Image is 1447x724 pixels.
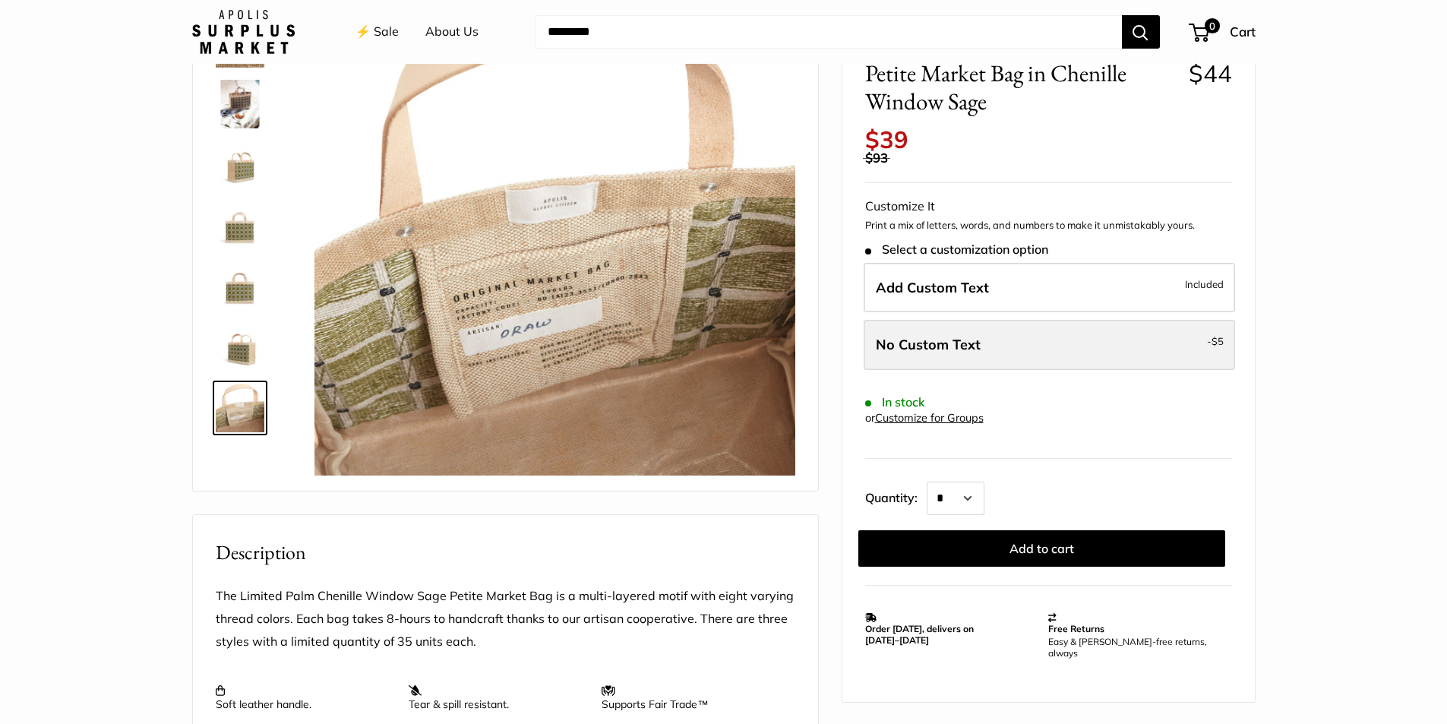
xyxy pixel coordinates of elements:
span: In stock [865,395,925,409]
a: Petite Market Bag in Chenille Window Sage [213,198,267,253]
input: Search... [536,15,1122,49]
label: Quantity: [865,477,927,515]
div: Customize It [865,195,1232,218]
span: Petite Market Bag in Chenille Window Sage [865,59,1177,115]
img: Apolis: Surplus Market [192,10,295,54]
p: Supports Fair Trade™ [602,684,779,711]
p: Print a mix of letters, words, and numbers to make it unmistakably yours. [865,218,1232,233]
a: Petite Market Bag in Chenille Window Sage [213,138,267,192]
span: Select a customization option [865,242,1048,257]
a: About Us [425,21,479,43]
span: $93 [865,150,888,166]
img: Petite Market Bag in Chenille Window Sage [216,323,264,371]
p: The Limited Palm Chenille Window Sage Petite Market Bag is a multi-layered motif with eight varyi... [216,585,795,653]
img: Petite Market Bag in Chenille Window Sage [216,201,264,250]
div: or [865,408,984,428]
span: $39 [865,125,908,154]
a: Petite Market Bag in Chenille Window Sage [213,259,267,314]
span: Add Custom Text [876,278,989,296]
button: Search [1122,15,1160,49]
span: 0 [1204,18,1219,33]
label: Leave Blank [864,320,1235,370]
span: $5 [1212,335,1224,347]
a: 0 Cart [1190,20,1256,44]
span: Included [1185,274,1224,292]
strong: Free Returns [1048,623,1104,634]
a: Petite Market Bag in Chenille Window Sage [213,320,267,375]
p: Easy & [PERSON_NAME]-free returns, always [1048,636,1224,659]
img: Petite Market Bag in Chenille Window Sage [216,141,264,189]
a: Petite Market Bag in Chenille Window Sage [213,77,267,131]
span: Cart [1230,24,1256,40]
p: Soft leather handle. [216,684,393,711]
label: Add Custom Text [864,262,1235,312]
strong: Order [DATE], delivers on [DATE]–[DATE] [865,623,974,646]
h2: Description [216,538,795,568]
img: Petite Market Bag in Chenille Window Sage [216,80,264,128]
a: ⚡️ Sale [355,21,399,43]
span: - [1207,332,1224,350]
p: Tear & spill resistant. [409,684,586,711]
span: $44 [1189,58,1232,88]
img: Petite Market Bag in Chenille Window Sage [216,262,264,311]
img: Petite Market Bag in Chenille Window Sage [216,384,264,432]
button: Add to cart [858,530,1225,567]
a: Petite Market Bag in Chenille Window Sage [213,381,267,435]
a: Customize for Groups [875,411,984,425]
span: No Custom Text [876,336,981,353]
